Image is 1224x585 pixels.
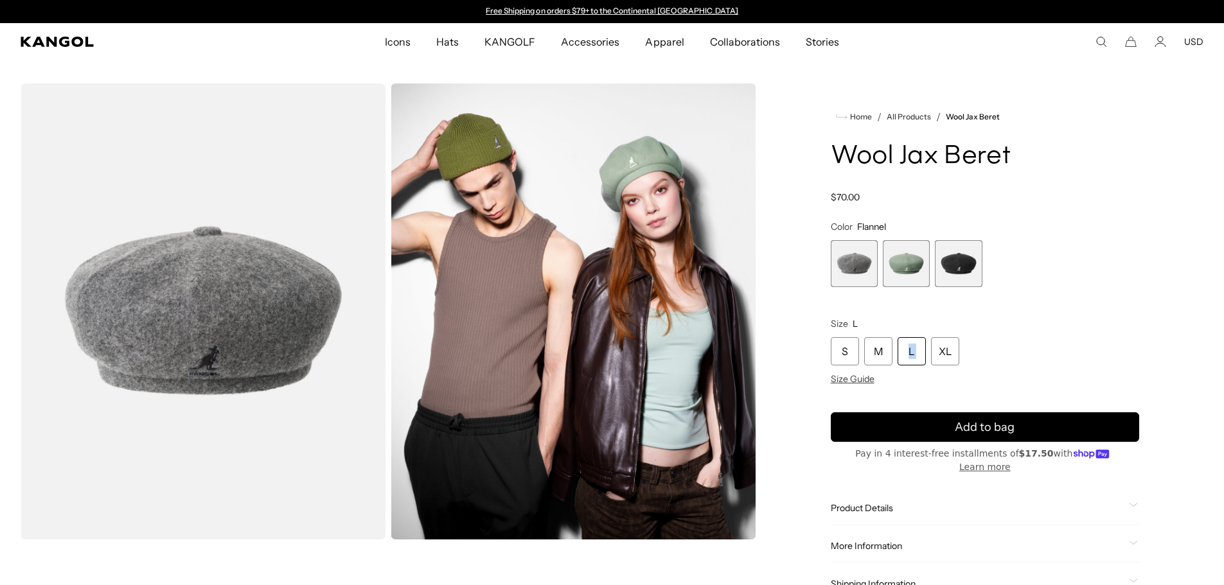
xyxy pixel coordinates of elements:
a: Kangol [21,37,254,47]
span: KANGOLF [484,23,535,60]
button: Add to bag [831,412,1139,442]
div: 1 of 2 [480,6,745,17]
a: All Products [887,112,931,121]
span: Product Details [831,502,1124,514]
div: 3 of 3 [935,240,982,287]
label: Flannel [831,240,878,287]
product-gallery: Gallery Viewer [21,83,756,539]
a: KANGOLF [472,23,548,60]
li: / [872,109,882,125]
a: Accessories [548,23,632,60]
img: color-flannel [21,83,386,539]
span: Color [831,221,853,232]
a: Free Shipping on orders $79+ to the Continental [GEOGRAPHIC_DATA] [486,6,738,15]
a: Icons [372,23,423,60]
div: 1 of 3 [831,240,878,287]
div: M [864,337,892,365]
a: Stories [793,23,852,60]
a: Home [836,111,872,123]
label: Black [935,240,982,287]
a: Account [1155,36,1166,48]
a: Wool Jax Beret [946,112,1000,121]
img: wool jax beret in sage green [391,83,756,539]
span: Size [831,318,848,329]
span: Home [847,112,872,121]
label: Sage Green [883,240,930,287]
a: Hats [423,23,472,60]
span: Add to bag [955,419,1015,436]
div: 2 of 3 [883,240,930,287]
nav: breadcrumbs [831,109,1139,125]
h1: Wool Jax Beret [831,143,1139,171]
span: Stories [806,23,839,60]
span: $70.00 [831,191,860,203]
span: L [853,318,858,329]
span: More Information [831,540,1124,552]
span: Hats [436,23,459,60]
a: Collaborations [697,23,793,60]
span: Flannel [857,221,886,232]
div: S [831,337,859,365]
summary: Search here [1095,36,1107,48]
a: Apparel [632,23,696,60]
span: Icons [385,23,411,60]
span: Collaborations [710,23,780,60]
div: Announcement [480,6,745,17]
span: Size Guide [831,373,874,385]
div: XL [931,337,959,365]
slideshow-component: Announcement bar [480,6,745,17]
button: USD [1184,36,1203,48]
button: Cart [1125,36,1137,48]
span: Accessories [561,23,619,60]
li: / [931,109,941,125]
div: L [898,337,926,365]
span: Apparel [645,23,684,60]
